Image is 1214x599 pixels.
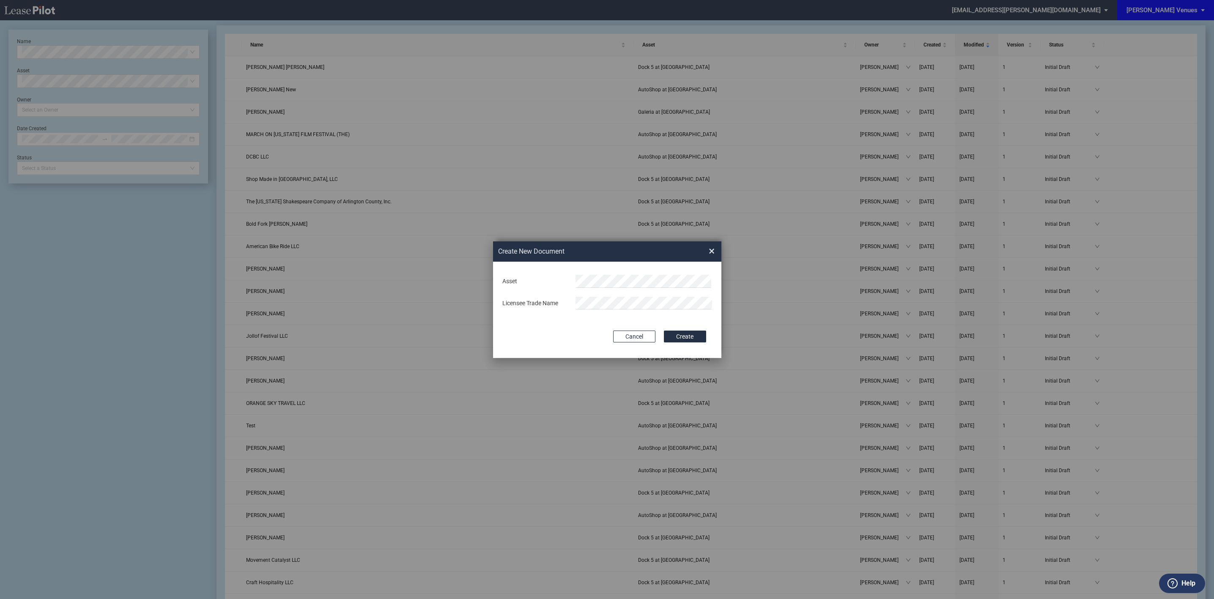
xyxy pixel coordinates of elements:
[497,277,570,286] div: Asset
[709,244,715,258] span: ×
[613,331,655,342] button: Cancel
[498,247,678,256] h2: Create New Document
[493,241,721,358] md-dialog: Create New ...
[497,299,570,308] div: Licensee Trade Name
[664,331,706,342] button: Create
[1181,578,1195,589] label: Help
[575,297,712,309] input: Licensee Trade Name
